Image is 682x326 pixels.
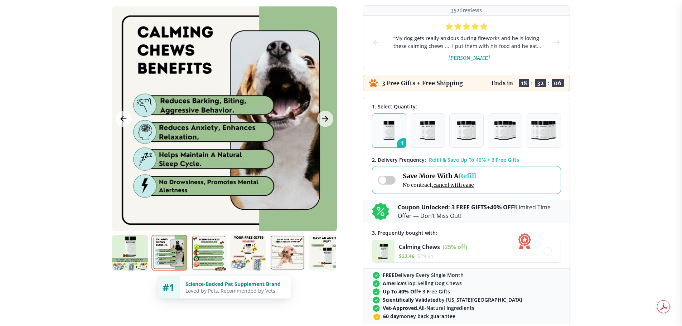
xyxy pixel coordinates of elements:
span: 3 . Frequently bought with: [372,229,437,236]
img: Calming Chews | Natural Dog Supplements [270,235,305,271]
img: Calming Chews | Natural Dog Supplements [112,235,148,271]
span: + 3 Free Gifts [383,288,450,295]
button: 1 [372,113,406,148]
span: No contract, [403,182,476,188]
div: Science-Backed Pet Supplement Brand [185,281,285,287]
div: 1. Select Quantity: [372,103,561,110]
p: Ends in [492,79,513,87]
span: $ 29.94 [417,253,433,259]
span: 18 [519,79,529,87]
button: next-slide [552,16,561,69]
span: Refill [459,172,476,180]
span: All-Natural Ingredients [383,305,474,311]
button: Next Image [317,111,333,127]
strong: Scientifically Validated [383,296,439,303]
p: + Limited Time Offer — Don’t Miss Out! [398,203,561,220]
span: Refill & Save Up To 40% + 3 Free Gifts [429,156,519,163]
span: $ 22.46 [399,253,415,259]
strong: FREE [383,272,395,278]
strong: Up To 40% Off [383,288,418,295]
span: by [US_STATE][GEOGRAPHIC_DATA] [383,296,522,303]
div: Loved by Pets, Recommended by Vets. [185,287,285,294]
span: cancel with ease [434,182,474,188]
span: 2 . Delivery Frequency: [372,156,426,163]
img: Pack of 3 - Natural Dog Supplements [457,121,475,140]
span: (25% off) [443,243,467,251]
img: Calming Chews | Natural Dog Supplements [309,235,345,271]
img: Calming Chews - Medipups [372,240,395,262]
img: Pack of 2 - Natural Dog Supplements [420,121,435,140]
img: Calming Chews | Natural Dog Supplements [191,235,227,271]
img: Pack of 5 - Natural Dog Supplements [531,121,557,140]
span: 32 [535,79,546,87]
button: prev-slide [372,16,381,69]
strong: Vet-Approved, [383,305,419,311]
span: 06 [552,79,564,87]
img: Calming Chews | Natural Dog Supplements [230,235,266,271]
p: 3 Free Gifts + Free Shipping [382,79,463,87]
span: : [548,79,550,87]
img: Pack of 4 - Natural Dog Supplements [494,121,516,140]
span: Save More With A [403,172,476,180]
span: money back guarantee [383,313,455,320]
img: Calming Chews | Natural Dog Supplements [151,235,187,271]
span: #1 [163,281,175,294]
b: Coupon Unlocked: 3 FREE GIFTS [398,203,487,211]
span: : [531,79,533,87]
img: Pack of 1 - Natural Dog Supplements [383,121,395,140]
strong: America’s [383,280,407,287]
b: 40% OFF! [490,203,516,211]
span: — [PERSON_NAME] [443,55,490,61]
p: 3526 reviews [451,7,482,14]
span: “ My dog gets really anxious during fireworks and he is loving these calming chews .... I put the... [392,34,541,50]
button: Previous Image [116,111,132,127]
span: Top-Selling Dog Chews [383,280,462,287]
span: Calming Chews [399,243,440,251]
span: 1 [397,138,410,152]
span: Delivery Every Single Month [383,272,464,278]
strong: 60 day [383,313,399,320]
